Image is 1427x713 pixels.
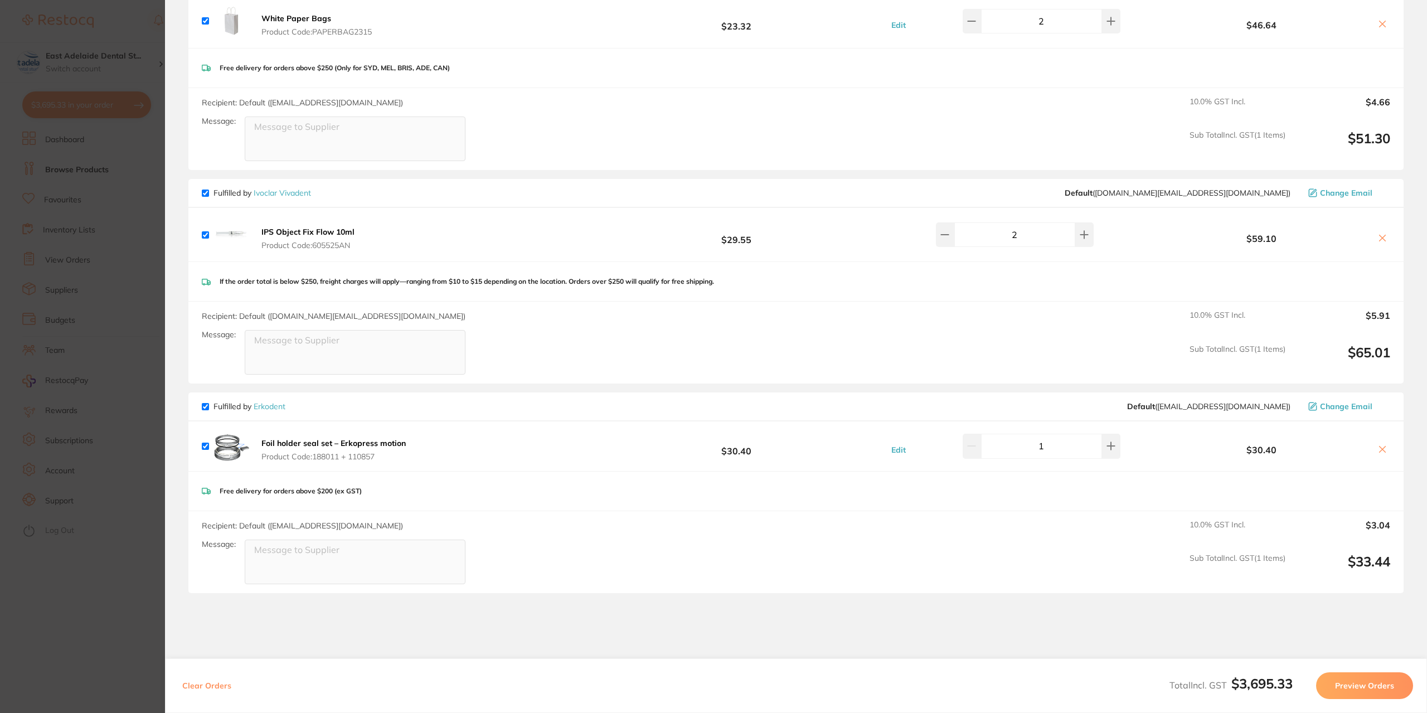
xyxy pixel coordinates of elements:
span: Product Code: 605525AN [261,241,355,250]
b: $3,695.33 [1231,675,1293,692]
b: $30.40 [618,436,855,457]
span: Recipient: Default ( [EMAIL_ADDRESS][DOMAIN_NAME] ) [202,98,403,108]
button: Change Email [1305,188,1390,198]
span: Recipient: Default ( [EMAIL_ADDRESS][DOMAIN_NAME] ) [202,521,403,531]
label: Message: [202,330,236,339]
button: Preview Orders [1316,672,1413,699]
span: 10.0 % GST Incl. [1190,520,1285,545]
b: $23.32 [618,11,855,31]
output: $33.44 [1294,554,1390,584]
img: MTk1ZmdmZA [213,3,249,39]
button: Clear Orders [179,672,235,699]
b: $59.10 [1153,234,1370,244]
output: $51.30 [1294,130,1390,161]
button: IPS Object Fix Flow 10ml Product Code:605525AN [258,227,358,250]
img: em01MmU3cg [213,431,249,462]
button: White Paper Bags Product Code:PAPERBAG2315 [258,13,375,37]
output: $4.66 [1294,97,1390,122]
span: 10.0 % GST Incl. [1190,311,1285,335]
b: Default [1065,188,1093,198]
output: $65.01 [1294,345,1390,375]
button: Foil holder seal set – Erkopress motion Product Code:188011 + 110857 [258,438,409,462]
span: Recipient: Default ( [DOMAIN_NAME][EMAIL_ADDRESS][DOMAIN_NAME] ) [202,311,465,321]
span: Sub Total Incl. GST ( 1 Items) [1190,554,1285,584]
output: $3.04 [1294,520,1390,545]
img: MWhvMGV4Zg [213,217,249,253]
span: Product Code: 188011 + 110857 [261,452,406,461]
b: $46.64 [1153,20,1370,30]
button: Edit [888,20,909,30]
span: Change Email [1320,402,1372,411]
output: $5.91 [1294,311,1390,335]
span: support@erkodent.com.au [1127,402,1290,411]
label: Message: [202,540,236,549]
button: Change Email [1305,401,1390,411]
button: Edit [888,445,909,455]
a: Erkodent [254,401,285,411]
b: IPS Object Fix Flow 10ml [261,227,355,237]
p: Free delivery for orders above $200 (ex GST) [220,487,362,495]
span: Product Code: PAPERBAG2315 [261,27,372,36]
b: $30.40 [1153,445,1370,455]
b: $29.55 [618,225,855,245]
span: orders.au@ivoclar.com [1065,188,1290,197]
b: Foil holder seal set – Erkopress motion [261,438,406,448]
span: Sub Total Incl. GST ( 1 Items) [1190,345,1285,375]
b: Default [1127,401,1155,411]
span: Change Email [1320,188,1372,197]
p: Fulfilled by [213,188,311,197]
p: If the order total is below $250, freight charges will apply—ranging from $10 to $15 depending on... [220,278,714,285]
label: Message: [202,117,236,126]
span: Sub Total Incl. GST ( 1 Items) [1190,130,1285,161]
a: Ivoclar Vivadent [254,188,311,198]
span: 10.0 % GST Incl. [1190,97,1285,122]
p: Free delivery for orders above $250 (Only for SYD, MEL, BRIS, ADE, CAN) [220,64,450,72]
span: Total Incl. GST [1169,680,1293,691]
b: White Paper Bags [261,13,331,23]
p: Fulfilled by [213,402,285,411]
